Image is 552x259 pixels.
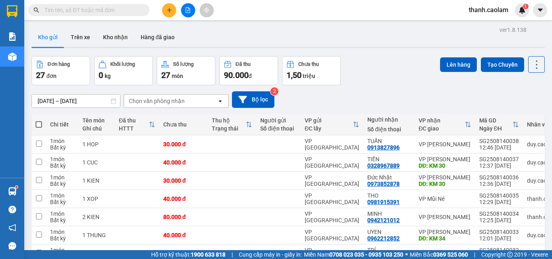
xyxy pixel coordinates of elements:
[200,3,214,17] button: aim
[50,156,74,162] div: 1 món
[172,73,183,79] span: món
[50,247,74,253] div: 1 món
[533,3,547,17] button: caret-down
[367,144,400,151] div: 0913827896
[8,32,17,41] img: solution-icon
[419,229,471,235] div: VP [PERSON_NAME]
[15,186,18,188] sup: 1
[99,70,103,80] span: 0
[367,229,411,235] div: UYEN
[64,27,97,47] button: Trên xe
[298,61,319,67] div: Chưa thu
[479,211,519,217] div: SG2508140034
[134,27,181,47] button: Hàng đã giao
[410,250,468,259] span: Miền Bắc
[249,73,252,79] span: đ
[475,114,523,135] th: Toggle SortBy
[163,196,204,202] div: 40.000 đ
[163,250,204,257] div: 50.000 đ
[219,56,278,85] button: Đã thu90.000đ
[479,229,519,235] div: SG2508140033
[479,138,519,144] div: SG2508140038
[181,3,195,17] button: file-add
[163,159,204,166] div: 40.000 đ
[419,141,471,147] div: VP [PERSON_NAME]
[212,125,246,132] div: Trạng thái
[166,7,172,13] span: plus
[217,98,223,104] svg: open
[44,6,140,15] input: Tìm tên, số ĐT hoặc mã đơn
[163,121,204,128] div: Chưa thu
[287,70,301,80] span: 1,50
[419,162,471,169] div: DĐ: KM 30
[34,7,39,13] span: search
[8,242,16,250] span: message
[305,192,359,205] div: VP [GEOGRAPHIC_DATA]
[151,250,225,259] span: Hỗ trợ kỹ thuật:
[82,214,111,220] div: 2 KIEN
[163,141,204,147] div: 30.000 đ
[8,187,17,196] img: warehouse-icon
[367,199,400,205] div: 0981915391
[305,229,359,242] div: VP [GEOGRAPHIC_DATA]
[82,141,111,147] div: 1 HOP
[301,114,363,135] th: Toggle SortBy
[499,25,527,34] div: ver 1.8.138
[173,61,194,67] div: Số lượng
[419,174,471,181] div: VP [PERSON_NAME]
[479,162,519,169] div: 12:37 [DATE]
[305,138,359,151] div: VP [GEOGRAPHIC_DATA]
[82,125,111,132] div: Ghi chú
[163,177,204,184] div: 30.000 đ
[50,229,74,235] div: 1 món
[50,235,74,242] div: Bất kỳ
[162,3,176,17] button: plus
[8,53,17,61] img: warehouse-icon
[46,73,57,79] span: đơn
[367,235,400,242] div: 0962212852
[367,138,411,144] div: TUẤN
[236,61,251,67] div: Đã thu
[405,253,408,256] span: ⚪️
[50,121,74,128] div: Chi tiết
[479,217,519,223] div: 12:25 [DATE]
[419,196,471,202] div: VP Mũi Né
[260,125,297,132] div: Số điện thoại
[129,97,185,105] div: Chọn văn phòng nhận
[270,87,278,95] sup: 2
[462,5,515,15] span: thanh.caolam
[419,125,465,132] div: ĐC giao
[50,181,74,187] div: Bất kỳ
[367,192,411,199] div: THO
[479,199,519,205] div: 12:29 [DATE]
[239,250,302,259] span: Cung cấp máy in - giấy in:
[36,70,45,80] span: 27
[163,214,204,220] div: 80.000 đ
[479,156,519,162] div: SG2508140037
[367,247,411,253] div: TRÍ
[474,250,475,259] span: |
[82,117,111,124] div: Tên món
[161,70,170,80] span: 27
[163,232,204,238] div: 40.000 đ
[419,156,471,162] div: VP [PERSON_NAME]
[329,251,403,258] strong: 0708 023 035 - 0935 103 250
[191,251,225,258] strong: 1900 633 818
[119,125,149,132] div: HTTT
[367,217,400,223] div: 0942121012
[119,117,149,124] div: Đã thu
[367,181,400,187] div: 0973852878
[50,138,74,144] div: 1 món
[208,114,256,135] th: Toggle SortBy
[507,252,513,257] span: copyright
[367,126,411,133] div: Số điện thoại
[157,56,215,85] button: Số lượng27món
[282,56,341,85] button: Chưa thu1,50 triệu
[367,156,411,162] div: TIẾN
[110,61,135,67] div: Khối lượng
[50,192,74,199] div: 1 món
[419,235,471,242] div: DĐ: KM 34
[82,250,111,257] div: 1 THUNG
[524,4,527,9] span: 1
[305,125,353,132] div: ĐC lấy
